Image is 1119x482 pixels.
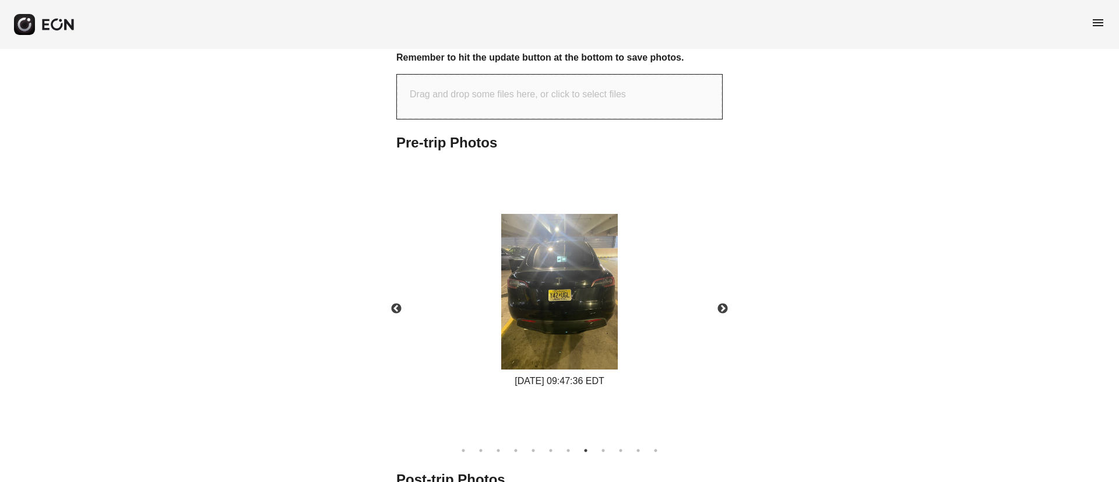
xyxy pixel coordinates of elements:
[492,445,504,456] button: 3
[410,87,626,101] p: Drag and drop some files here, or click to select files
[501,214,618,370] img: https://fastfleet.me/rails/active_storage/blobs/redirect/eyJfcmFpbHMiOnsibWVzc2FnZSI6IkJBaHBBd0kw...
[545,445,557,456] button: 6
[458,445,469,456] button: 1
[376,289,417,329] button: Previous
[580,445,592,456] button: 8
[702,289,743,329] button: Next
[475,445,487,456] button: 2
[562,445,574,456] button: 7
[597,445,609,456] button: 9
[1091,16,1105,30] span: menu
[527,445,539,456] button: 5
[632,445,644,456] button: 11
[501,374,618,388] div: [DATE] 09:47:36 EDT
[396,133,723,152] h2: Pre-trip Photos
[615,445,627,456] button: 10
[650,445,661,456] button: 12
[396,51,723,65] h3: Remember to hit the update button at the bottom to save photos.
[510,445,522,456] button: 4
